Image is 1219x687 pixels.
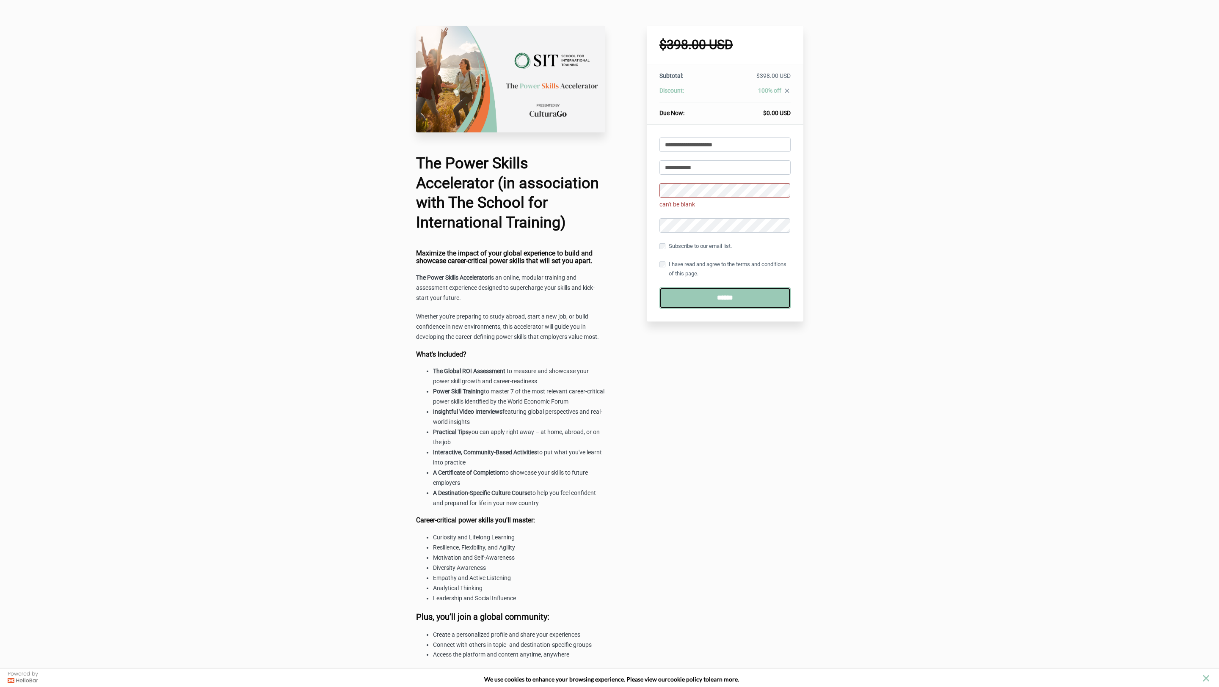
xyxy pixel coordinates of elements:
[433,650,606,660] li: Access the platform and content anytime, anywhere
[1201,673,1211,684] button: close
[433,543,606,553] li: Resilience, Flexibility, and Agility
[433,489,530,496] strong: A Destination-Specific Culture Course
[433,407,606,427] li: featuring global perspectives and real-world insights
[433,366,606,387] li: to measure and showcase your power skill growth and career-readiness
[763,110,791,116] span: $0.00 USD
[433,469,503,476] strong: A Certificate of Completion
[659,260,791,278] label: I have read and agree to the terms and conditions of this page.
[433,368,505,374] strong: The Global ROI Assessment
[659,72,683,79] span: Subtotal:
[659,86,714,102] th: Discount:
[709,676,739,683] span: learn more.
[433,449,537,456] strong: Interactive, Community-Based Activities
[659,261,665,267] input: I have read and agree to the terms and conditions of this page.
[659,102,714,118] th: Due Now:
[433,388,484,395] strong: Power Skill Training
[416,351,606,358] h4: What's Included?
[667,676,702,683] a: cookie policy
[416,312,606,342] p: Whether you're preparing to study abroad, start a new job, or build confidence in new environment...
[433,408,502,415] strong: Insightful Video Interviews
[758,87,781,94] span: 100% off
[433,468,606,488] li: to showcase your skills to future employers
[433,583,606,594] li: Analytical Thinking
[433,533,606,543] li: Curiosity and Lifelong Learning
[433,630,606,640] li: Create a personalized profile and share your experiences
[433,387,606,407] li: to master 7 of the most relevant career-critical power skills identified by the World Economic Forum
[659,242,732,251] label: Subscribe to our email list.
[659,38,791,51] h1: $398.00 USD
[433,640,606,650] li: Connect with others in topic- and destination-specific groups
[416,273,606,303] p: is an online, modular training and assessment experience designed to supercharge your skills and ...
[783,87,791,94] i: close
[433,554,515,561] span: Motivation and Self-Awareness
[416,154,606,233] h1: The Power Skills Accelerator (in association with The School for International Training)
[433,429,469,435] strong: Practical Tips
[416,668,606,678] h3: Terms and Conditions:
[433,448,606,468] li: to put what you've learnt into practice
[659,200,791,210] span: can't be blank
[416,26,606,132] img: 85fb1af-be62-5a2c-caf1-d0f1c43b8a70_The_School_for_International_Training.png
[433,564,486,571] span: Diversity Awareness
[416,274,490,281] strong: The Power Skills Accelerator
[703,676,709,683] strong: to
[659,243,665,249] input: Subscribe to our email list.
[416,612,606,621] h3: Plus, you’ll join a global community:
[433,594,606,604] li: Leadership and Social Influence
[781,87,791,96] a: close
[416,517,606,524] h4: Career-critical power skills you'll master:
[433,427,606,448] li: you can apply right away – at home, abroad, or on the job
[433,488,606,508] li: to help you feel confident and prepared for life in your new country
[714,71,790,86] td: $398.00 USD
[416,250,606,264] h4: Maximize the impact of your global experience to build and showcase career-critical power skills ...
[433,574,511,581] span: Empathy and Active Listening
[484,676,667,683] span: We use cookies to enhance your browsing experience. Please view our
